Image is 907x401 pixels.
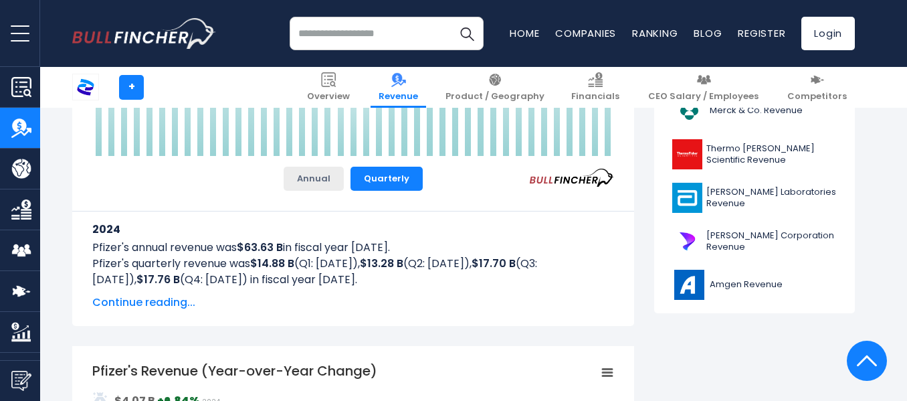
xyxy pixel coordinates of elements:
[445,91,544,102] span: Product / Geography
[92,295,614,311] span: Continue reading...
[555,26,616,40] a: Companies
[92,240,614,256] p: Pfizer's annual revenue was in fiscal year [DATE].
[648,91,759,102] span: CEO Salary / Employees
[672,183,702,213] img: ABT logo
[672,139,702,169] img: TMO logo
[237,240,283,255] b: $63.63 B
[92,362,377,380] tspan: Pfizer's Revenue (Year-over-Year Change)
[450,17,484,50] button: Search
[664,266,845,303] a: Amgen Revenue
[73,74,98,100] img: PFE logo
[664,223,845,260] a: [PERSON_NAME] Corporation Revenue
[738,26,785,40] a: Register
[250,256,294,271] b: $14.88 B
[379,91,418,102] span: Revenue
[779,67,855,108] a: Competitors
[672,226,702,256] img: DHR logo
[136,272,180,287] b: $17.76 B
[92,221,614,238] h3: 2024
[360,256,403,271] b: $13.28 B
[632,26,678,40] a: Ranking
[350,167,423,191] button: Quarterly
[672,270,706,300] img: AMGN logo
[472,256,516,271] b: $17.70 B
[664,136,845,173] a: Thermo [PERSON_NAME] Scientific Revenue
[510,26,539,40] a: Home
[563,67,627,108] a: Financials
[694,26,722,40] a: Blog
[801,17,855,50] a: Login
[72,18,216,49] a: Go to homepage
[307,91,350,102] span: Overview
[371,67,426,108] a: Revenue
[787,91,847,102] span: Competitors
[664,179,845,216] a: [PERSON_NAME] Laboratories Revenue
[640,67,767,108] a: CEO Salary / Employees
[119,75,144,100] a: +
[571,91,619,102] span: Financials
[672,96,706,126] img: MRK logo
[72,18,216,49] img: bullfincher logo
[664,92,845,129] a: Merck & Co. Revenue
[299,67,358,108] a: Overview
[284,167,344,191] button: Annual
[92,256,614,288] p: Pfizer's quarterly revenue was (Q1: [DATE]), (Q2: [DATE]), (Q3: [DATE]), (Q4: [DATE]) in fiscal y...
[437,67,552,108] a: Product / Geography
